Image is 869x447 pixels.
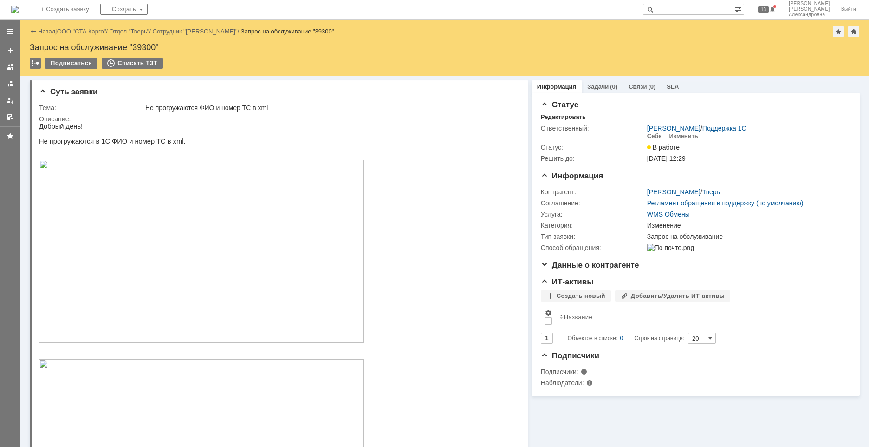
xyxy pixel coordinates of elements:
[647,210,690,218] a: WMS Обмены
[541,368,634,375] div: Подписчики:
[545,309,552,316] span: Настройки
[11,6,19,13] img: logo
[153,28,241,35] div: /
[541,210,645,218] div: Услуга:
[833,26,844,37] div: Добавить в избранное
[541,233,645,240] div: Тип заявки:
[647,125,746,132] div: /
[57,28,106,35] a: ООО "СТА Карго"
[556,305,843,329] th: Название
[57,28,110,35] div: /
[789,1,830,7] span: [PERSON_NAME]
[541,244,645,251] div: Способ обращения:
[541,144,645,151] div: Статус:
[541,125,645,132] div: Ответственный:
[55,27,57,34] div: |
[848,26,859,37] div: Сделать домашней страницей
[702,188,720,196] a: Тверь
[702,125,746,132] a: Поддержка 1С
[541,379,634,387] div: Наблюдатели:
[39,104,143,112] div: Тема:
[145,104,513,112] div: Не прогружаются ФИО и номер ТС в xml
[669,132,699,140] div: Изменить
[647,125,700,132] a: [PERSON_NAME]
[110,28,153,35] div: /
[667,83,679,90] a: SLA
[568,335,617,342] span: Объектов в списке:
[39,87,97,96] span: Суть заявки
[241,28,334,35] div: Запрос на обслуживание "39300"
[647,144,680,151] span: В работе
[30,58,41,69] div: Работа с массовостью
[734,4,744,13] span: Расширенный поиск
[541,277,594,286] span: ИТ-активы
[3,110,18,125] a: Мои согласования
[610,83,617,90] div: (0)
[541,199,645,207] div: Соглашение:
[647,244,694,251] img: По почте.png
[541,155,645,162] div: Решить до:
[541,113,586,121] div: Редактировать
[110,28,149,35] a: Отдел "Тверь"
[537,83,576,90] a: Информация
[3,43,18,58] a: Создать заявку
[647,132,662,140] div: Себе
[647,188,720,196] div: /
[541,188,645,196] div: Контрагент:
[587,83,609,90] a: Задачи
[541,222,645,229] div: Категория:
[647,222,846,229] div: Изменение
[620,333,623,344] div: 0
[647,155,686,162] span: [DATE] 12:29
[11,6,19,13] a: Перейти на домашнюю страницу
[758,6,769,13] span: 13
[30,43,860,52] div: Запрос на обслуживание "39300"
[3,93,18,108] a: Мои заявки
[647,199,804,207] a: Регламент обращения в поддержку (по умолчанию)
[39,115,515,123] div: Описание:
[564,314,592,321] div: Название
[3,76,18,91] a: Заявки в моей ответственности
[541,351,599,360] span: Подписчики
[648,83,655,90] div: (0)
[541,100,578,109] span: Статус
[541,261,639,270] span: Данные о контрагенте
[647,188,700,196] a: [PERSON_NAME]
[789,12,830,18] span: Александровна
[568,333,684,344] i: Строк на странице:
[629,83,647,90] a: Связи
[3,59,18,74] a: Заявки на командах
[38,28,55,35] a: Назад
[153,28,238,35] a: Сотрудник "[PERSON_NAME]"
[647,233,846,240] div: Запрос на обслуживание
[789,7,830,12] span: [PERSON_NAME]
[541,171,603,180] span: Информация
[100,4,148,15] div: Создать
